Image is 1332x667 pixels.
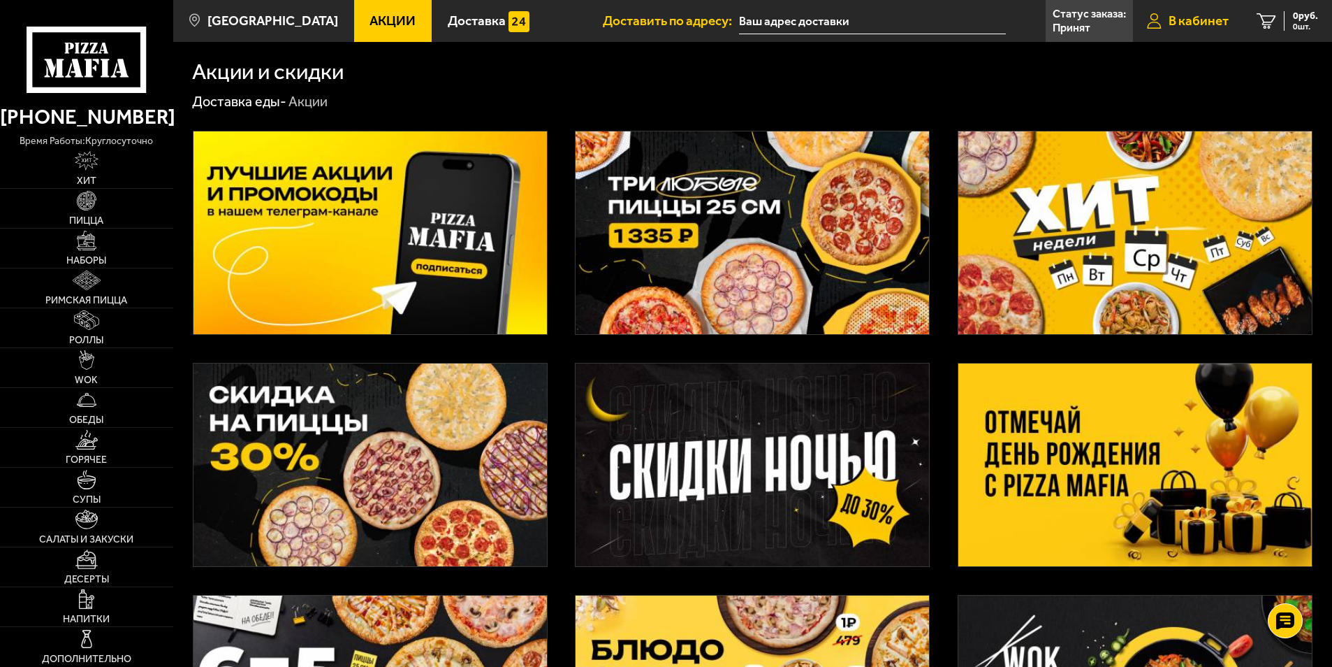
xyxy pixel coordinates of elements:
span: Акции [369,14,416,27]
span: Дополнительно [42,654,131,664]
span: 0 шт. [1293,22,1318,31]
span: Десерты [64,575,109,584]
span: WOK [75,375,98,385]
span: Салаты и закуски [39,535,133,545]
span: Доставка [448,14,506,27]
span: Доставить по адресу: [603,14,739,27]
p: Статус заказа: [1053,8,1126,20]
div: Акции [288,93,328,111]
span: Роллы [69,336,103,345]
img: 15daf4d41897b9f0e9f617042186c801.svg [508,11,529,32]
h1: Акции и скидки [192,61,344,83]
span: Наборы [66,256,106,266]
span: В кабинет [1169,14,1229,27]
span: Обеды [69,415,103,425]
span: Напитки [63,615,110,624]
p: Принят [1053,22,1090,34]
a: Доставка еды- [192,93,286,110]
span: 0 руб. [1293,11,1318,21]
span: Супы [73,495,101,505]
span: Горячее [66,455,107,465]
span: Хит [77,176,96,186]
input: Ваш адрес доставки [739,8,1005,34]
span: Римская пицца [45,296,127,306]
span: Пицца [69,216,103,226]
span: [GEOGRAPHIC_DATA] [207,14,338,27]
